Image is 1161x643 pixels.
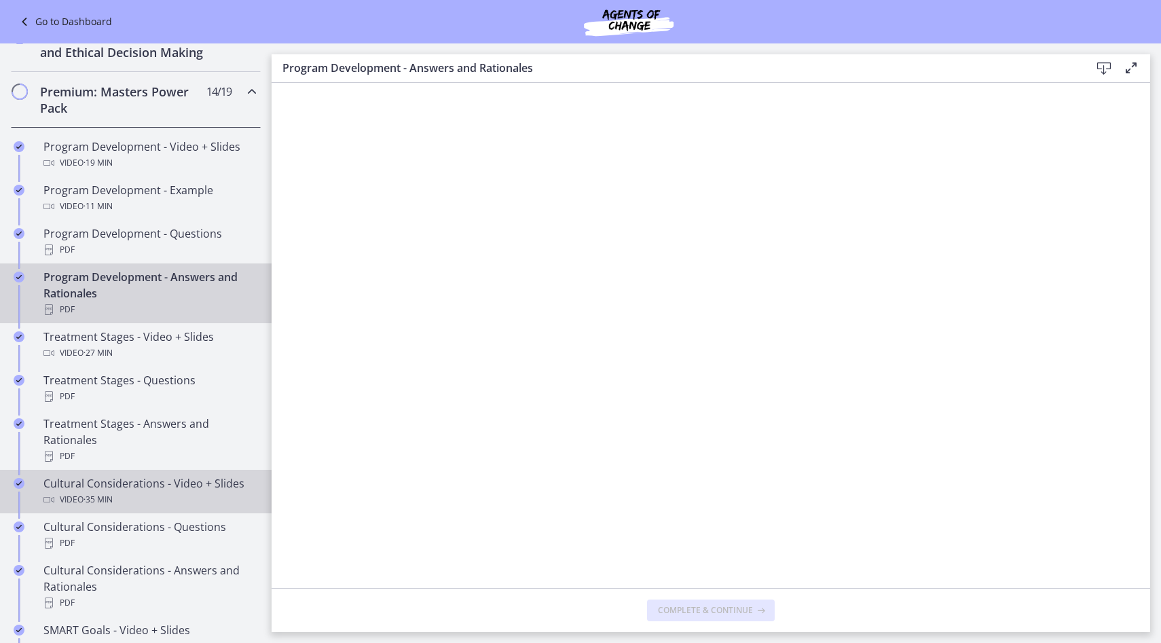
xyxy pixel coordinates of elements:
div: Program Development - Answers and Rationales [43,269,255,318]
div: Cultural Considerations - Questions [43,519,255,551]
span: · 35 min [84,492,113,508]
span: Complete & continue [658,605,753,616]
i: Completed [14,521,24,532]
div: PDF [43,301,255,318]
h2: Premium: Masters Power Pack [40,84,206,116]
i: Completed [14,418,24,429]
div: Video [43,198,255,215]
div: PDF [43,595,255,611]
div: Cultural Considerations - Video + Slides [43,475,255,508]
i: Completed [14,565,24,576]
i: Completed [14,375,24,386]
span: · 19 min [84,155,113,171]
div: Video [43,155,255,171]
h3: Program Development - Answers and Rationales [282,60,1069,76]
div: PDF [43,448,255,464]
div: Program Development - Questions [43,225,255,258]
img: Agents of Change [547,5,710,38]
div: Cultural Considerations - Answers and Rationales [43,562,255,611]
div: Video [43,492,255,508]
div: Treatment Stages - Questions [43,372,255,405]
div: Treatment Stages - Video + Slides [43,329,255,361]
i: Completed [14,331,24,342]
div: PDF [43,535,255,551]
div: PDF [43,388,255,405]
span: 14 / 19 [206,84,232,100]
i: Completed [14,228,24,239]
h2: Unit 4: Professional Ethics and Ethical Decision Making [40,28,206,60]
div: Treatment Stages - Answers and Rationales [43,416,255,464]
i: Completed [14,272,24,282]
i: Completed [14,478,24,489]
span: · 11 min [84,198,113,215]
span: · 27 min [84,345,113,361]
div: Program Development - Example [43,182,255,215]
button: Complete & continue [647,600,775,621]
div: PDF [43,242,255,258]
div: Video [43,345,255,361]
i: Completed [14,141,24,152]
a: Go to Dashboard [16,14,112,30]
div: Program Development - Video + Slides [43,139,255,171]
i: Completed [14,185,24,196]
i: Completed [14,625,24,636]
